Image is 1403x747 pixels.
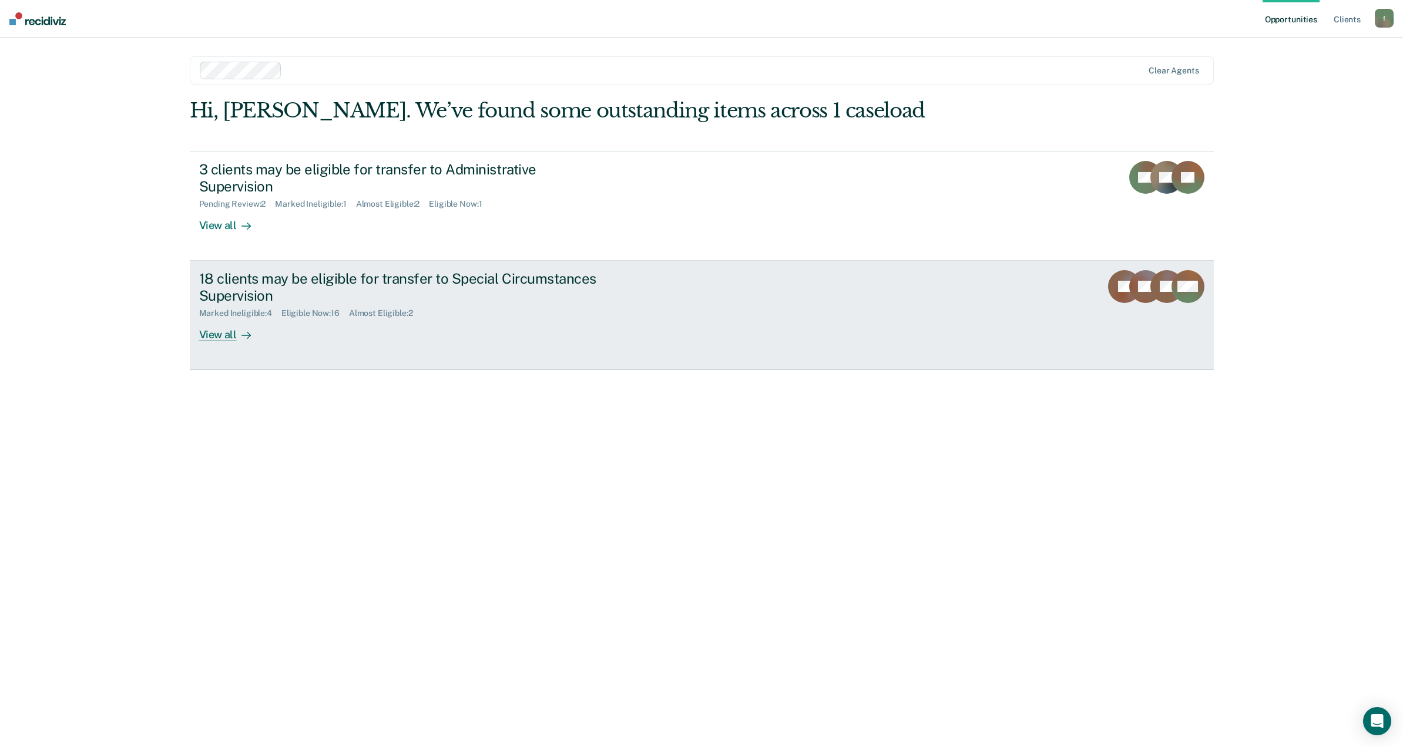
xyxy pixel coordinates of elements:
[1363,707,1391,735] div: Open Intercom Messenger
[199,308,281,318] div: Marked Ineligible : 4
[275,199,355,209] div: Marked Ineligible : 1
[199,199,276,209] div: Pending Review : 2
[199,318,265,341] div: View all
[199,270,612,304] div: 18 clients may be eligible for transfer to Special Circumstances Supervision
[356,199,429,209] div: Almost Eligible : 2
[190,261,1214,370] a: 18 clients may be eligible for transfer to Special Circumstances SupervisionMarked Ineligible:4El...
[429,199,491,209] div: Eligible Now : 1
[199,209,265,232] div: View all
[199,161,612,195] div: 3 clients may be eligible for transfer to Administrative Supervision
[1149,66,1199,76] div: Clear agents
[281,308,349,318] div: Eligible Now : 16
[1375,9,1394,28] button: f
[190,99,1009,123] div: Hi, [PERSON_NAME]. We’ve found some outstanding items across 1 caseload
[190,151,1214,261] a: 3 clients may be eligible for transfer to Administrative SupervisionPending Review:2Marked Inelig...
[9,12,66,25] img: Recidiviz
[349,308,422,318] div: Almost Eligible : 2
